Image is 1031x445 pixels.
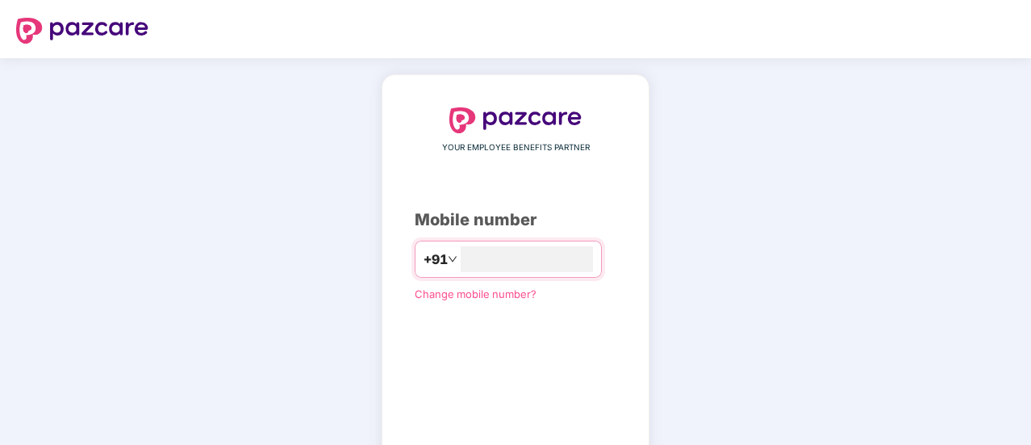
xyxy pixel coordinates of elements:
[16,18,148,44] img: logo
[415,288,536,300] a: Change mobile number?
[415,208,616,233] div: Mobile number
[424,250,448,270] span: +91
[449,107,582,133] img: logo
[442,141,590,154] span: YOUR EMPLOYEE BENEFITS PARTNER
[448,254,457,264] span: down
